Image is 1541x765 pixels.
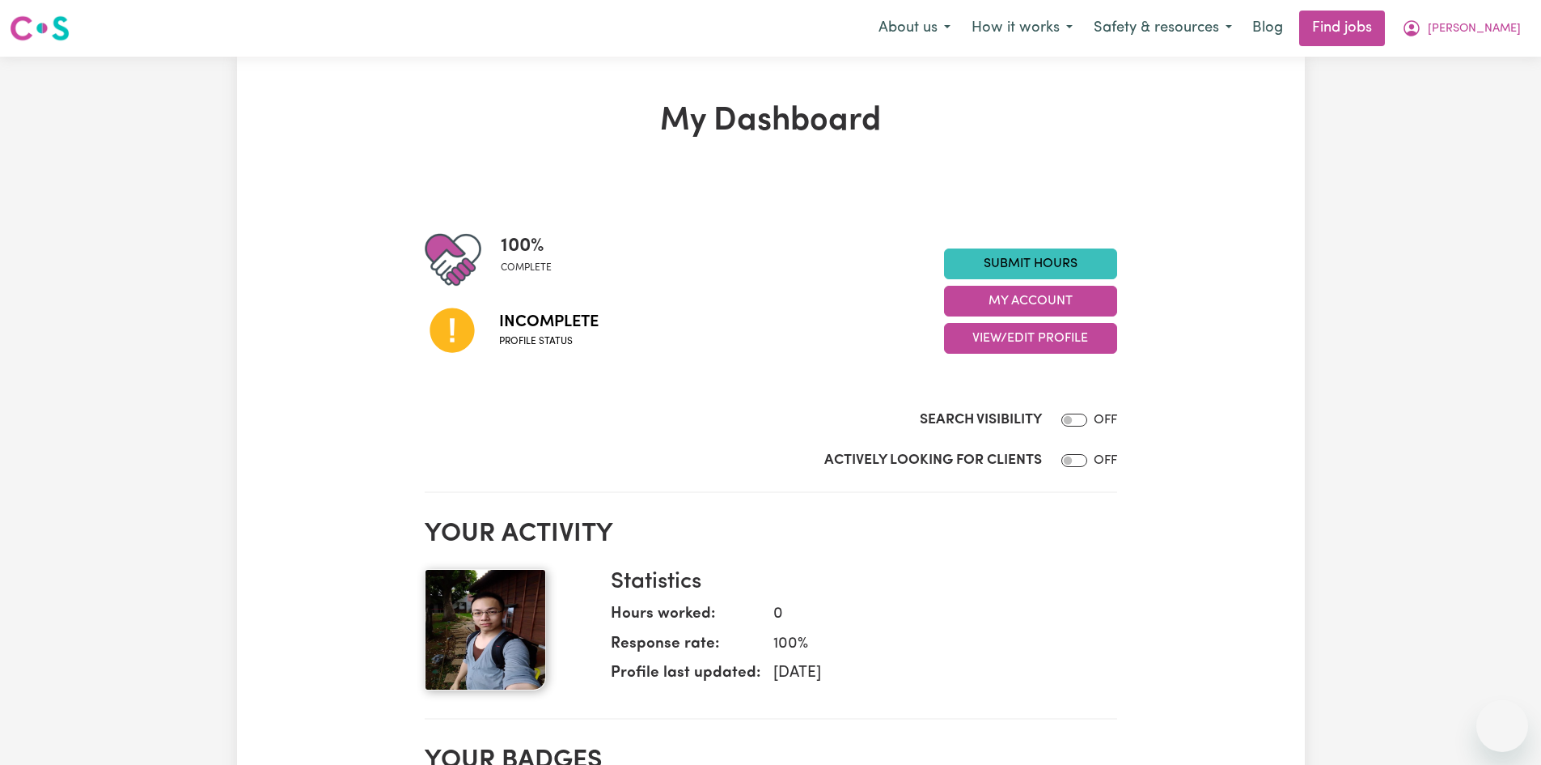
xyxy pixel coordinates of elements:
span: 100 % [501,232,552,261]
label: Actively Looking for Clients [824,450,1042,471]
dd: 0 [760,603,1104,627]
h3: Statistics [611,569,1104,597]
button: View/Edit Profile [944,323,1117,354]
a: Careseekers logo [10,10,70,47]
span: Incomplete [499,310,599,334]
img: Your profile picture [425,569,546,691]
span: OFF [1094,414,1117,427]
a: Blog [1243,11,1293,46]
button: Safety & resources [1083,11,1243,45]
button: My Account [944,286,1117,317]
dd: [DATE] [760,662,1104,686]
dt: Profile last updated: [611,662,760,692]
span: Profile status [499,334,599,349]
a: Submit Hours [944,249,1117,279]
h1: My Dashboard [425,102,1117,141]
label: Search Visibility [920,410,1042,431]
span: OFF [1094,454,1117,467]
button: How it works [961,11,1083,45]
a: Find jobs [1299,11,1385,46]
dt: Response rate: [611,633,760,663]
img: Careseekers logo [10,14,70,43]
span: complete [501,261,552,275]
button: My Account [1391,11,1531,45]
div: Profile completeness: 100% [501,232,565,288]
dd: 100 % [760,633,1104,657]
iframe: 開啟傳訊視窗按鈕 [1476,700,1528,752]
h2: Your activity [425,519,1117,550]
button: About us [868,11,961,45]
dt: Hours worked: [611,603,760,633]
span: [PERSON_NAME] [1428,20,1521,38]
